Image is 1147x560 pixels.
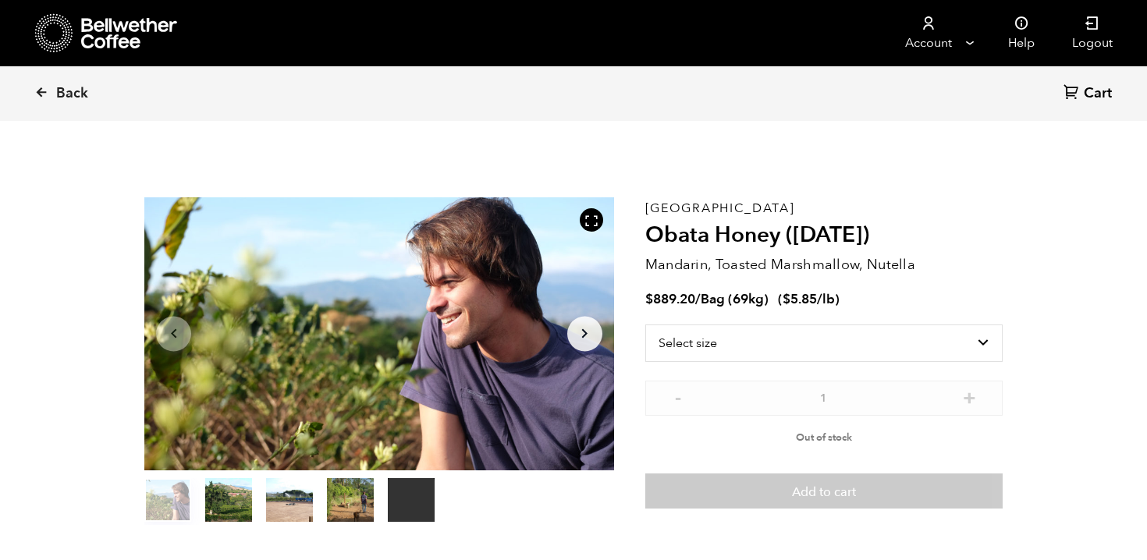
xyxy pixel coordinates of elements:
button: - [669,388,688,404]
span: /lb [817,290,835,308]
span: ( ) [778,290,840,308]
span: Back [56,84,88,103]
button: + [960,388,979,404]
button: Add to cart [645,473,1003,509]
h2: Obata Honey ([DATE]) [645,222,1003,249]
bdi: 5.85 [783,290,817,308]
span: Cart [1084,84,1112,103]
bdi: 889.20 [645,290,695,308]
a: Cart [1064,83,1116,105]
span: $ [783,290,790,308]
span: Bag (69kg) [701,290,769,308]
span: / [695,290,701,308]
span: $ [645,290,653,308]
p: Mandarin, Toasted Marshmallow, Nutella [645,254,1003,275]
video: Your browser does not support the video tag. [388,478,435,522]
span: Out of stock [796,431,852,445]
